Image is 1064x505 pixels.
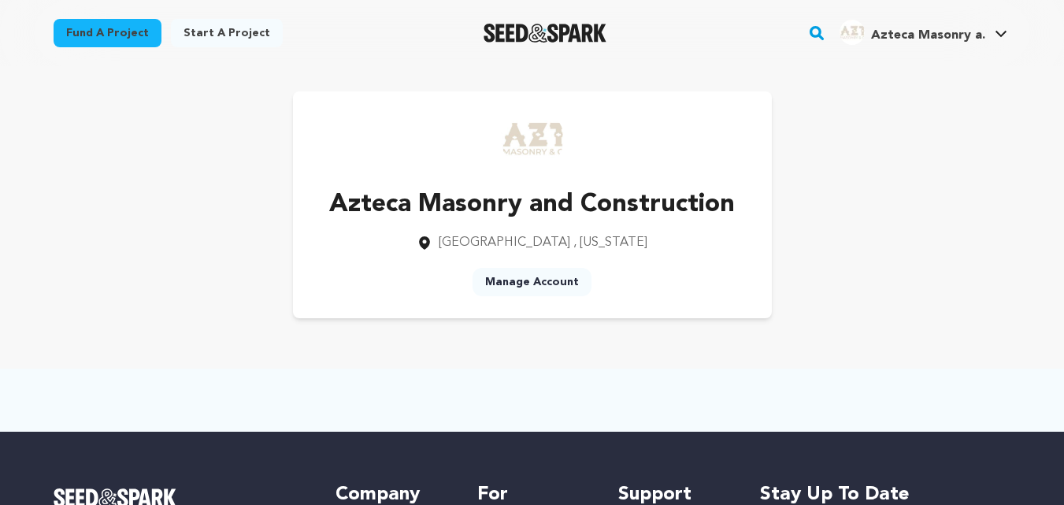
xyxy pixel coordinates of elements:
span: , [US_STATE] [573,236,647,249]
span: Azteca Masonry a.'s Profile [836,17,1010,50]
span: Azteca Masonry a. [871,29,985,42]
a: Start a project [171,19,283,47]
div: Azteca Masonry a.'s Profile [840,20,985,45]
img: https://seedandspark-static.s3.us-east-2.amazonaws.com/images/User/002/310/744/medium/0423146fd26... [501,107,564,170]
img: 0423146fd26238ff.jpg [840,20,865,45]
img: Seed&Spark Logo Dark Mode [484,24,607,43]
p: Azteca Masonry and Construction [329,186,735,224]
a: Seed&Spark Homepage [484,24,607,43]
a: Fund a project [54,19,161,47]
a: Manage Account [473,268,591,296]
a: Azteca Masonry a.'s Profile [836,17,1010,45]
span: [GEOGRAPHIC_DATA] [439,236,570,249]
